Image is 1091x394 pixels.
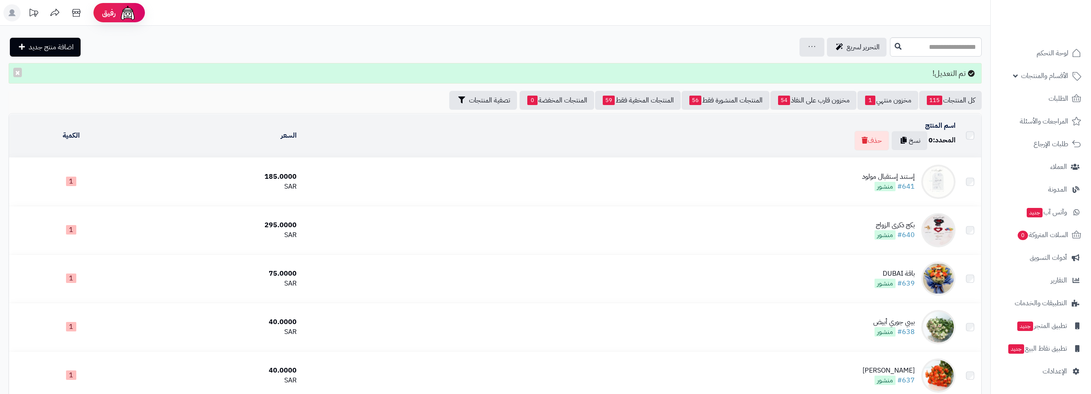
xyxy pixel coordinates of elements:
[921,310,956,344] img: بيبي جوري أبيض
[137,317,297,327] div: 40.0000
[929,135,933,145] span: 0
[1008,344,1024,354] span: جديد
[857,91,918,110] a: مخزون منتهي1
[1048,183,1067,195] span: المدونة
[996,247,1086,268] a: أدوات التسويق
[682,91,769,110] a: المنتجات المنشورة فقط56
[897,375,915,385] a: #637
[778,96,790,105] span: 54
[897,278,915,289] a: #639
[897,230,915,240] a: #640
[925,120,956,131] a: اسم المنتج
[137,327,297,337] div: SAR
[137,172,297,182] div: 185.0000
[865,96,875,105] span: 1
[875,220,915,230] div: بكج ذكرى الزواج
[875,327,896,337] span: منشور
[996,111,1086,132] a: المراجعات والأسئلة
[996,316,1086,336] a: تطبيق المتجرجديد
[1018,231,1028,240] span: 0
[137,279,297,289] div: SAR
[921,358,956,393] img: بيبي جوري أورانج
[23,4,44,24] a: تحديثات المنصة
[847,42,880,52] span: التحرير لسريع
[996,270,1086,291] a: التقارير
[1030,252,1067,264] span: أدوات التسويق
[137,366,297,376] div: 40.0000
[1050,161,1067,173] span: العملاء
[921,165,956,199] img: إستند إستقبال مولود
[66,177,76,186] span: 1
[119,4,136,21] img: ai-face.png
[770,91,857,110] a: مخزون قارب على النفاذ54
[996,338,1086,359] a: تطبيق نقاط البيعجديد
[1021,70,1068,82] span: الأقسام والمنتجات
[1026,206,1067,218] span: وآتس آب
[527,96,538,105] span: 0
[281,130,297,141] a: السعر
[469,95,510,105] span: تصفية المنتجات
[921,262,956,296] img: باقة DUBAI
[1051,274,1067,286] span: التقارير
[1017,229,1068,241] span: السلات المتروكة
[9,63,982,84] div: تم التعديل!
[137,376,297,385] div: SAR
[873,317,915,327] div: بيبي جوري أبيض
[996,156,1086,177] a: العملاء
[10,38,81,57] a: اضافة منتج جديد
[66,370,76,380] span: 1
[137,220,297,230] div: 295.0000
[66,274,76,283] span: 1
[996,361,1086,382] a: الإعدادات
[929,135,956,145] div: المحدد:
[1043,365,1067,377] span: الإعدادات
[875,269,915,279] div: باقة DUBAI
[1020,115,1068,127] span: المراجعات والأسئلة
[875,376,896,385] span: منشور
[449,91,517,110] button: تصفية المنتجات
[137,230,297,240] div: SAR
[863,366,915,376] div: [PERSON_NAME]
[520,91,594,110] a: المنتجات المخفضة0
[996,225,1086,245] a: السلات المتروكة0
[996,88,1086,109] a: الطلبات
[66,322,76,331] span: 1
[827,38,887,57] a: التحرير لسريع
[875,279,896,288] span: منشور
[137,269,297,279] div: 75.0000
[996,293,1086,313] a: التطبيقات والخدمات
[1037,47,1068,59] span: لوحة التحكم
[897,327,915,337] a: #638
[996,43,1086,63] a: لوحة التحكم
[13,68,22,77] button: ×
[996,134,1086,154] a: طلبات الإرجاع
[875,182,896,191] span: منشور
[1027,208,1043,217] span: جديد
[29,42,74,52] span: اضافة منتج جديد
[1007,343,1067,355] span: تطبيق نقاط البيع
[875,230,896,240] span: منشور
[1016,320,1067,332] span: تطبيق المتجر
[996,202,1086,223] a: وآتس آبجديد
[897,181,915,192] a: #641
[1033,24,1083,42] img: logo-2.png
[892,131,927,150] button: نسخ
[919,91,982,110] a: كل المنتجات115
[595,91,681,110] a: المنتجات المخفية فقط59
[102,8,116,18] span: رفيق
[137,182,297,192] div: SAR
[1015,297,1067,309] span: التطبيقات والخدمات
[1034,138,1068,150] span: طلبات الإرجاع
[921,213,956,247] img: بكج ذكرى الزواج
[927,96,942,105] span: 115
[854,131,889,150] button: حذف
[603,96,615,105] span: 59
[1049,93,1068,105] span: الطلبات
[862,172,915,182] div: إستند إستقبال مولود
[66,225,76,235] span: 1
[996,179,1086,200] a: المدونة
[689,96,701,105] span: 56
[1017,322,1033,331] span: جديد
[63,130,80,141] a: الكمية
